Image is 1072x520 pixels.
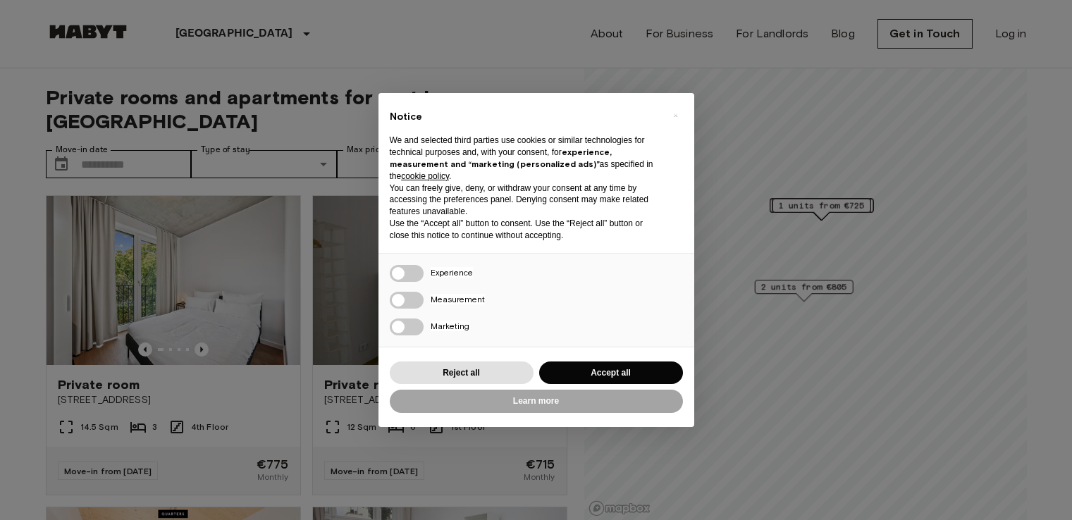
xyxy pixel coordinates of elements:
h2: Notice [390,110,660,124]
strong: experience, measurement and “marketing (personalized ads)” [390,147,612,169]
p: Use the “Accept all” button to consent. Use the “Reject all” button or close this notice to conti... [390,218,660,242]
p: You can freely give, deny, or withdraw your consent at any time by accessing the preferences pane... [390,182,660,218]
span: × [673,107,678,124]
a: cookie policy [401,171,449,181]
button: Learn more [390,390,683,413]
button: Close this notice [665,104,687,127]
button: Reject all [390,361,534,385]
p: We and selected third parties use cookies or similar technologies for technical purposes and, wit... [390,135,660,182]
span: Experience [431,267,473,278]
span: Measurement [431,294,485,304]
span: Marketing [431,321,469,331]
button: Accept all [539,361,683,385]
